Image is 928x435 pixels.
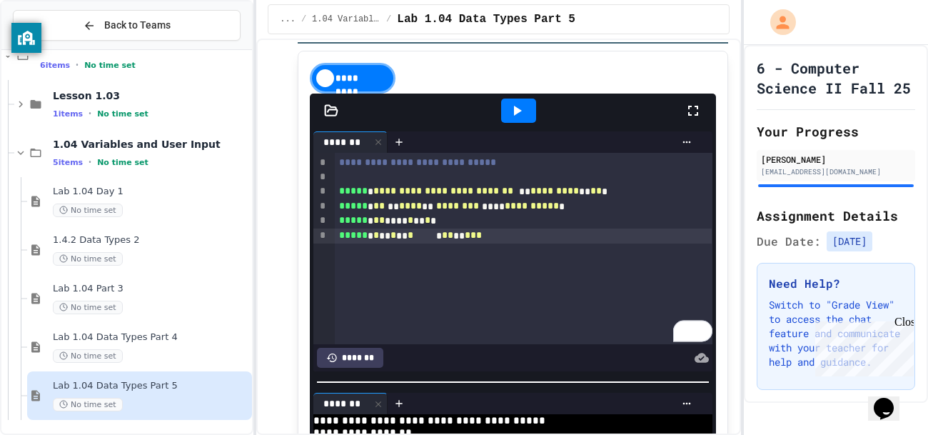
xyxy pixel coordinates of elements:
span: • [89,108,91,119]
h2: Assignment Details [757,206,915,226]
div: To enrich screen reader interactions, please activate Accessibility in Grammarly extension settings [335,153,712,345]
span: [DATE] [827,231,872,251]
span: / [301,14,306,25]
span: No time set [53,398,123,411]
button: privacy banner [11,23,41,53]
span: No time set [97,158,148,167]
p: Switch to "Grade View" to access the chat feature and communicate with your teacher for help and ... [769,298,903,369]
span: No time set [53,349,123,363]
span: / [386,14,391,25]
span: Lab 1.04 Part 3 [53,283,249,295]
span: Due Date: [757,233,821,250]
span: Lab 1.04 Data Types Part 4 [53,331,249,344]
span: 5 items [53,158,83,167]
span: 1 items [53,109,83,119]
span: Lab 1.04 Data Types Part 5 [397,11,575,28]
span: 1.04 Variables and User Input [312,14,380,25]
iframe: chat widget [810,316,914,376]
span: ... [280,14,296,25]
span: Lab 1.04 Day 1 [53,186,249,198]
span: 1.4.2 Data Types 2 [53,234,249,246]
span: No time set [97,109,148,119]
h2: Your Progress [757,121,915,141]
button: Back to Teams [13,10,241,41]
span: • [89,156,91,168]
div: [PERSON_NAME] [761,153,911,166]
span: 6 items [40,61,70,70]
span: • [76,59,79,71]
span: No time set [53,204,123,217]
span: Lesson 1.03 [53,89,249,102]
span: No time set [53,252,123,266]
span: Lab 1.04 Data Types Part 5 [53,380,249,392]
h3: Need Help? [769,275,903,292]
div: Chat with us now!Close [6,6,99,91]
span: Back to Teams [104,18,171,33]
span: 1.04 Variables and User Input [53,138,249,151]
span: No time set [84,61,136,70]
div: [EMAIL_ADDRESS][DOMAIN_NAME] [761,166,911,177]
h1: 6 - Computer Science II Fall 25 [757,58,915,98]
span: No time set [53,301,123,314]
iframe: chat widget [868,378,914,421]
div: My Account [755,6,800,39]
